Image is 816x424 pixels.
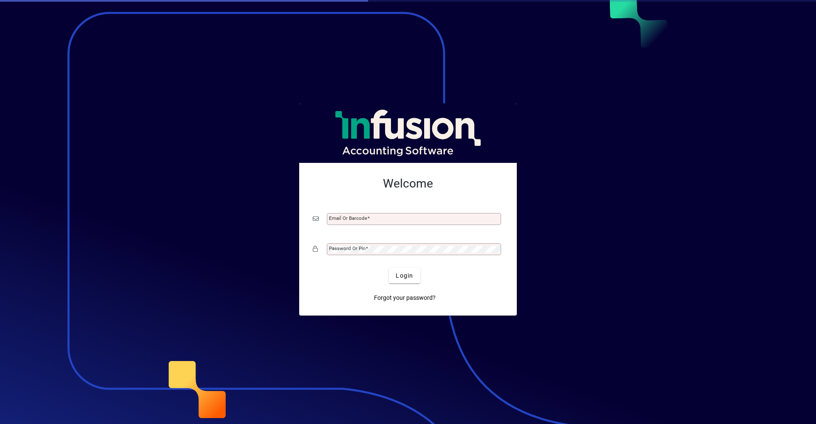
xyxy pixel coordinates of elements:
[329,245,365,251] mat-label: Password or Pin
[329,215,367,221] mat-label: Email or Barcode
[396,271,413,280] span: Login
[389,268,420,283] button: Login
[374,293,436,302] span: Forgot your password?
[371,290,439,305] a: Forgot your password?
[313,176,503,191] h2: Welcome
